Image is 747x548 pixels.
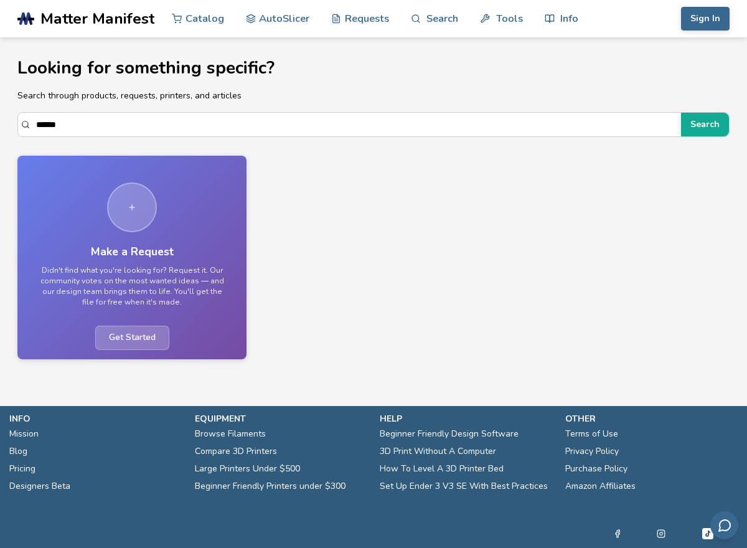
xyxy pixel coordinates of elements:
a: Instagram [657,526,665,541]
a: Compare 3D Printers [195,443,277,460]
button: Search [681,113,729,136]
p: equipment [195,412,368,425]
p: Didn't find what you're looking for? Request it. Our community votes on the most wanted ideas — a... [39,265,225,308]
a: Tiktok [700,526,715,541]
a: Terms of Use [565,425,618,443]
a: Beginner Friendly Design Software [380,425,519,443]
input: Search [36,113,675,136]
p: help [380,412,553,425]
p: info [9,412,182,425]
span: Matter Manifest [40,10,154,27]
a: 3D Print Without A Computer [380,443,496,460]
a: Facebook [613,526,622,541]
a: Large Printers Under $500 [195,460,300,478]
h1: Looking for something specific? [17,59,730,78]
p: other [565,412,738,425]
a: How To Level A 3D Printer Bed [380,460,504,478]
a: Make a RequestDidn't find what you're looking for? Request it. Our community votes on the most wa... [17,156,247,359]
a: Mission [9,425,39,443]
a: Purchase Policy [565,460,627,478]
button: Send feedback via email [710,511,738,539]
a: Pricing [9,460,35,478]
a: Designers Beta [9,478,70,495]
a: Privacy Policy [565,443,619,460]
a: Browse Filaments [195,425,266,443]
p: Search through products, requests, printers, and articles [17,89,730,102]
h3: Make a Request [91,245,174,258]
button: Sign In [681,7,730,31]
a: Amazon Affiliates [565,478,636,495]
a: Set Up Ender 3 V3 SE With Best Practices [380,478,548,495]
a: Beginner Friendly Printers under $300 [195,478,345,495]
a: Blog [9,443,27,460]
span: Get Started [95,326,169,350]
